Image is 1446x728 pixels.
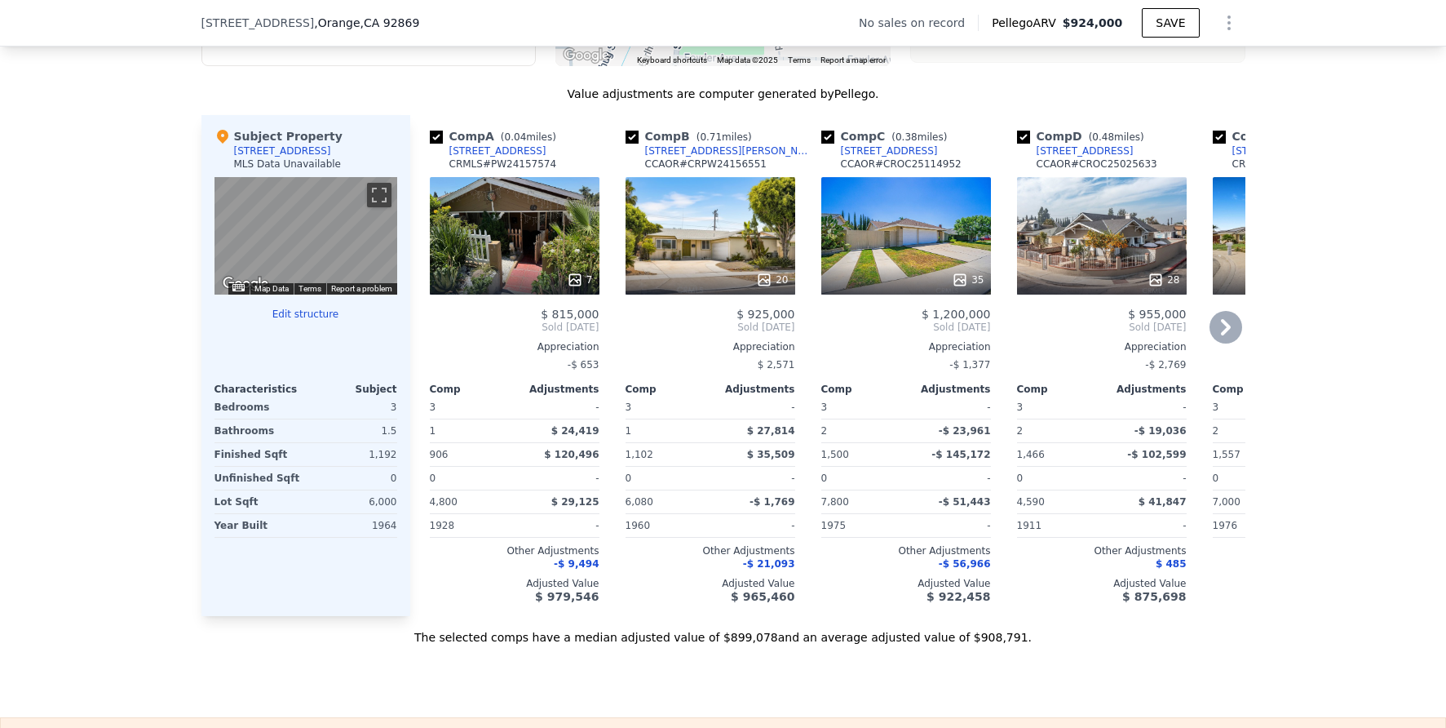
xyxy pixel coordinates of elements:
[449,144,546,158] div: [STREET_ADDRESS]
[926,590,990,603] span: $ 922,458
[1046,37,1108,47] text: Selected Comp
[1213,353,1382,376] div: -
[859,15,978,31] div: No sales on record
[1213,7,1245,39] button: Show Options
[559,45,613,66] img: Google
[1105,514,1187,537] div: -
[1232,158,1340,171] div: CRMLS # PW25097797
[367,183,391,207] button: Toggle fullscreen view
[700,131,722,143] span: 0.71
[1017,128,1151,144] div: Comp D
[939,558,991,570] span: -$ 56,966
[309,396,397,419] div: 3
[841,144,938,158] div: [STREET_ADDRESS]
[430,128,563,144] div: Comp A
[201,616,1245,646] div: The selected comps have a median adjusted value of $899,078 and an average adjusted value of $908...
[214,467,303,490] div: Unfinished Sqft
[1213,577,1382,590] div: Adjusted Value
[505,131,527,143] span: 0.04
[314,15,419,31] span: , Orange
[821,514,903,537] div: 1975
[535,590,599,603] span: $ 979,546
[1213,383,1298,396] div: Comp
[690,131,758,143] span: ( miles)
[1092,131,1114,143] span: 0.48
[758,359,795,371] span: $ 2,571
[626,144,815,158] a: [STREET_ADDRESS][PERSON_NAME]
[201,86,1245,102] div: Value adjustments are computer generated by Pellego .
[1156,558,1187,570] span: $ 485
[637,55,707,66] button: Keyboard shortcuts
[1017,544,1187,557] div: Other Adjustments
[750,496,794,508] span: -$ 1,769
[559,45,613,66] a: Open this area in Google Maps (opens a new window)
[626,496,653,508] span: 6,080
[430,321,599,334] span: Sold [DATE]
[1017,402,1024,413] span: 3
[449,158,557,171] div: CRMLS # PW24157574
[430,402,436,413] span: 3
[949,359,990,371] span: -$ 1,377
[1017,473,1024,484] span: 0
[1213,419,1294,442] div: 2
[551,496,599,508] span: $ 29,125
[309,491,397,513] div: 6,000
[626,514,707,537] div: 1960
[1102,383,1187,396] div: Adjustments
[821,449,849,460] span: 1,500
[821,496,849,508] span: 7,800
[309,514,397,537] div: 1964
[626,449,653,460] span: 1,102
[1017,449,1045,460] span: 1,466
[234,158,342,171] div: MLS Data Unavailable
[1213,128,1345,144] div: Comp E
[554,558,599,570] span: -$ 9,494
[909,514,991,537] div: -
[626,128,758,144] div: Comp B
[821,419,903,442] div: 2
[1128,308,1186,321] span: $ 955,000
[214,419,303,442] div: Bathrooms
[909,467,991,490] div: -
[821,402,828,413] span: 3
[1063,16,1123,29] span: $924,000
[214,491,303,513] div: Lot Sqft
[430,514,511,537] div: 1928
[992,15,1063,31] span: Pellego ARV
[821,321,991,334] span: Sold [DATE]
[1037,158,1157,171] div: CCAOR # CROC25025633
[430,473,436,484] span: 0
[984,37,1009,47] text: 92869
[254,283,289,295] button: Map Data
[1017,144,1134,158] a: [STREET_ADDRESS]
[219,273,272,295] img: Google
[1122,590,1186,603] span: $ 875,698
[214,128,343,144] div: Subject Property
[1213,402,1219,413] span: 3
[1232,144,1329,158] div: [STREET_ADDRESS]
[544,449,599,460] span: $ 120,496
[645,158,767,171] div: CCAOR # CRPW24156551
[821,144,938,158] a: [STREET_ADDRESS]
[1037,144,1134,158] div: [STREET_ADDRESS]
[214,383,306,396] div: Characteristics
[331,284,392,293] a: Report a problem
[309,419,397,442] div: 1.5
[201,15,315,31] span: [STREET_ADDRESS]
[219,273,272,295] a: Open this area in Google Maps (opens a new window)
[1134,425,1187,437] span: -$ 19,036
[232,284,244,291] button: Keyboard shortcuts
[1213,473,1219,484] span: 0
[568,359,599,371] span: -$ 653
[430,496,458,508] span: 4,800
[645,144,815,158] div: [STREET_ADDRESS][PERSON_NAME]
[1213,544,1382,557] div: Other Adjustments
[214,177,397,295] div: Street View
[788,55,811,64] a: Terms
[714,467,795,490] div: -
[885,131,953,143] span: ( miles)
[1017,419,1099,442] div: 2
[821,473,828,484] span: 0
[1213,340,1382,353] div: Appreciation
[430,419,511,442] div: 1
